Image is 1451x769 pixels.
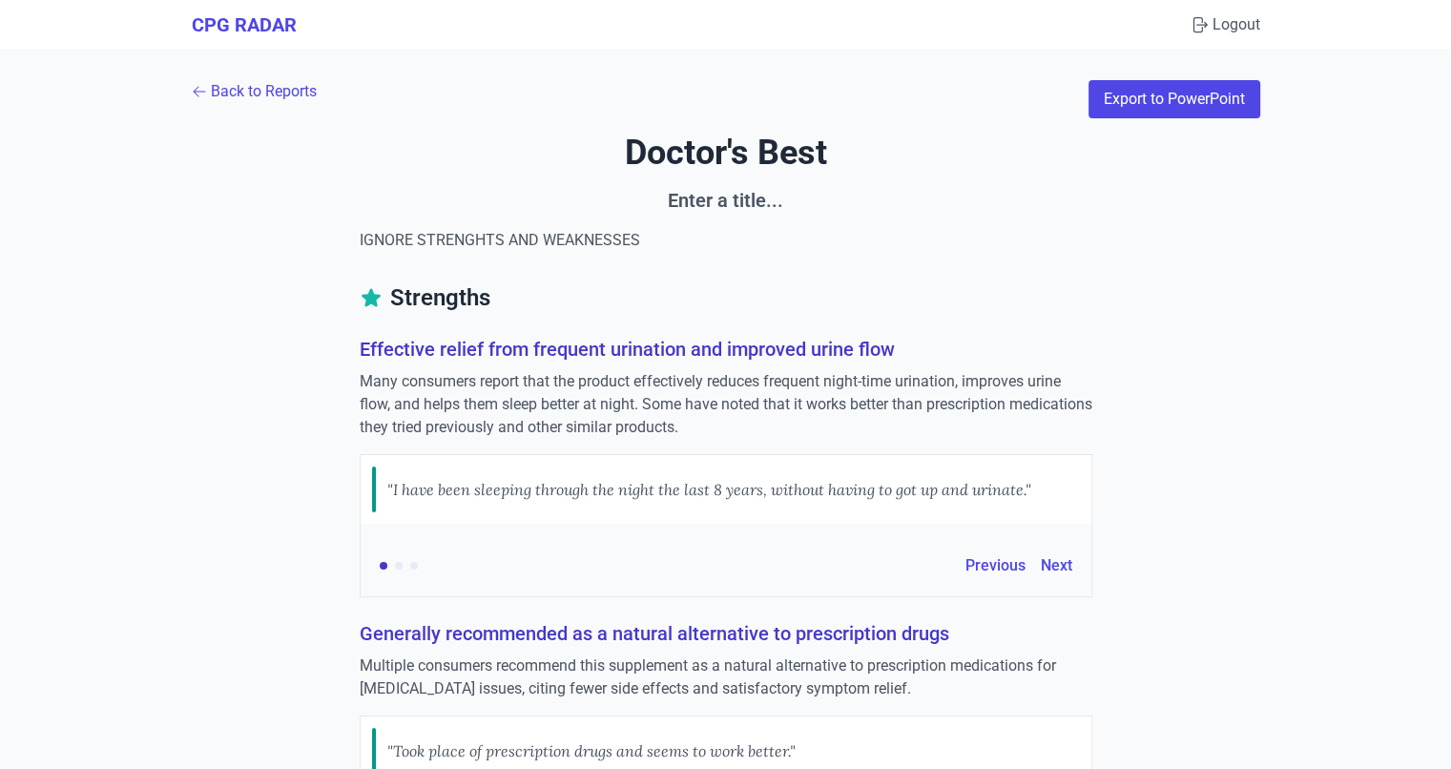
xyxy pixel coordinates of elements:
[1088,80,1260,118] button: Export to PowerPoint
[360,655,1092,700] p: Multiple consumers recommend this supplement as a natural alternative to prescription medications...
[360,620,1092,647] h3: Generally recommended as a natural alternative to prescription drugs
[360,229,1092,252] p: IGNORE STRENGHTS AND WEAKNESSES
[1190,13,1260,36] button: Logout
[410,562,418,570] button: Evidence 3
[192,11,297,38] a: CPG RADAR
[360,370,1092,439] p: Many consumers report that the product effectively reduces frequent night-time urination, improve...
[360,187,1092,214] h2: Enter a title...
[360,336,1092,363] h3: Effective relief from frequent urination and improved urine flow
[380,562,387,570] button: Evidence 1
[387,467,1031,512] div: "I have been sleeping through the night the last 8 years, without having to got up and urinate."
[192,134,1260,172] h1: Doctor's Best
[965,554,1026,577] button: Previous
[192,80,317,103] a: Back to Reports
[1041,554,1072,577] button: Next
[360,282,1092,321] h2: Strengths
[395,562,403,570] button: Evidence 2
